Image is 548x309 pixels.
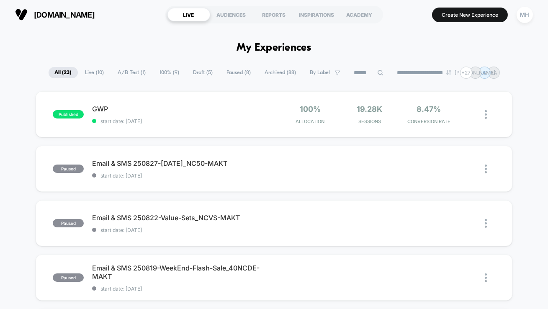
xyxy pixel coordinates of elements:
img: close [485,165,487,173]
div: + 27 [460,67,472,79]
span: GWP [92,105,274,113]
span: 8.47% [417,105,441,113]
div: REPORTS [253,8,296,21]
span: 100% ( 9 ) [154,67,186,78]
span: Allocation [296,118,325,124]
div: ACADEMY [338,8,381,21]
span: Archived ( 88 ) [259,67,303,78]
span: A/B Test ( 1 ) [112,67,152,78]
span: 19.28k [357,105,382,113]
img: close [485,110,487,119]
h1: My Experiences [237,42,311,54]
span: 100% [300,105,321,113]
img: Visually logo [15,8,28,21]
span: [DOMAIN_NAME] [34,10,95,19]
img: close [485,219,487,228]
span: paused [53,219,84,227]
button: Create New Experience [432,8,508,22]
span: Email & SMS 250819-WeekEnd-Flash-Sale_40NCDE-MAKT [92,264,274,281]
span: start date: [DATE] [92,173,274,179]
span: start date: [DATE] [92,118,274,124]
span: CONVERSION RATE [401,118,457,124]
span: Live ( 10 ) [79,67,111,78]
span: By Label [310,70,330,76]
span: Sessions [342,118,397,124]
img: end [446,70,451,75]
img: close [485,273,487,282]
span: All ( 23 ) [49,67,78,78]
div: INSPIRATIONS [296,8,338,21]
span: start date: [DATE] [92,286,274,292]
span: Email & SMS 250827-[DATE]_NC50-MAKT [92,159,274,167]
div: LIVE [167,8,210,21]
span: Email & SMS 250822-Value-Sets_NCVS-MAKT [92,214,274,222]
button: [DOMAIN_NAME] [13,8,97,21]
span: Draft ( 5 ) [187,67,219,78]
div: MH [517,7,533,23]
span: paused [53,273,84,282]
span: published [53,110,84,118]
span: start date: [DATE] [92,227,274,233]
span: Paused ( 8 ) [221,67,257,78]
div: AUDIENCES [210,8,253,21]
span: paused [53,165,84,173]
p: [PERSON_NAME] [455,70,496,76]
button: MH [514,6,535,23]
